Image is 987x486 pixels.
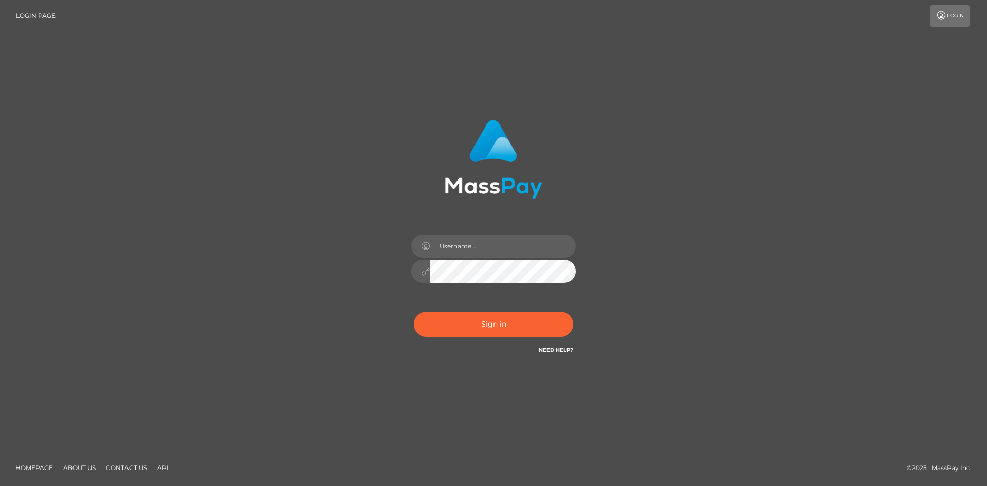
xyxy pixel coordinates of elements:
a: Contact Us [102,460,151,476]
img: MassPay Login [445,120,542,199]
a: Need Help? [539,347,573,353]
a: Homepage [11,460,57,476]
a: Login [930,5,970,27]
a: About Us [59,460,100,476]
a: Login Page [16,5,56,27]
button: Sign in [414,312,573,337]
a: API [153,460,173,476]
div: © 2025 , MassPay Inc. [907,462,979,474]
input: Username... [430,235,576,258]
